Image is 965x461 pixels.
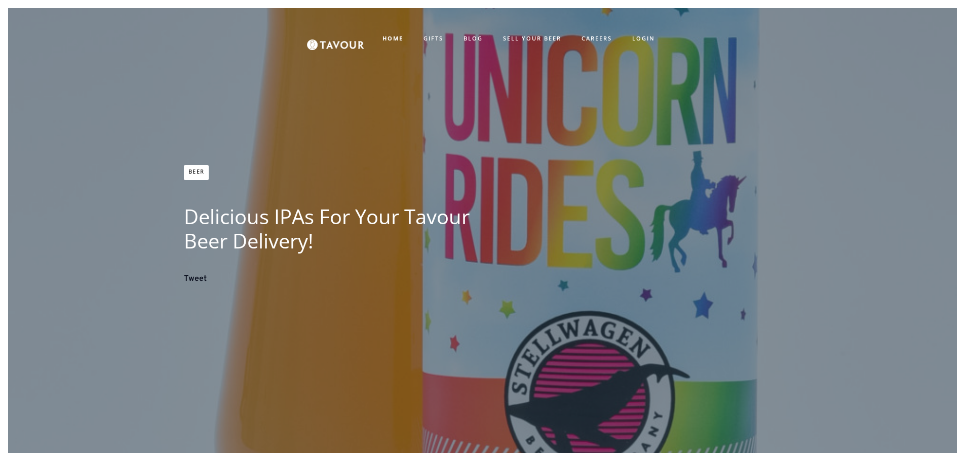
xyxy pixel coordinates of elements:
[493,30,571,47] a: SELL YOUR BEER
[184,165,209,180] a: Beer
[372,30,413,47] a: HOME
[184,204,473,253] h1: Delicious IPAs for Your Tavour Beer Delivery!
[382,34,403,42] strong: HOME
[622,30,665,47] a: LOGIN
[571,30,622,47] a: CAREERS
[413,30,453,47] a: GIFTS
[184,274,207,284] a: Tweet
[453,30,493,47] a: BLOG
